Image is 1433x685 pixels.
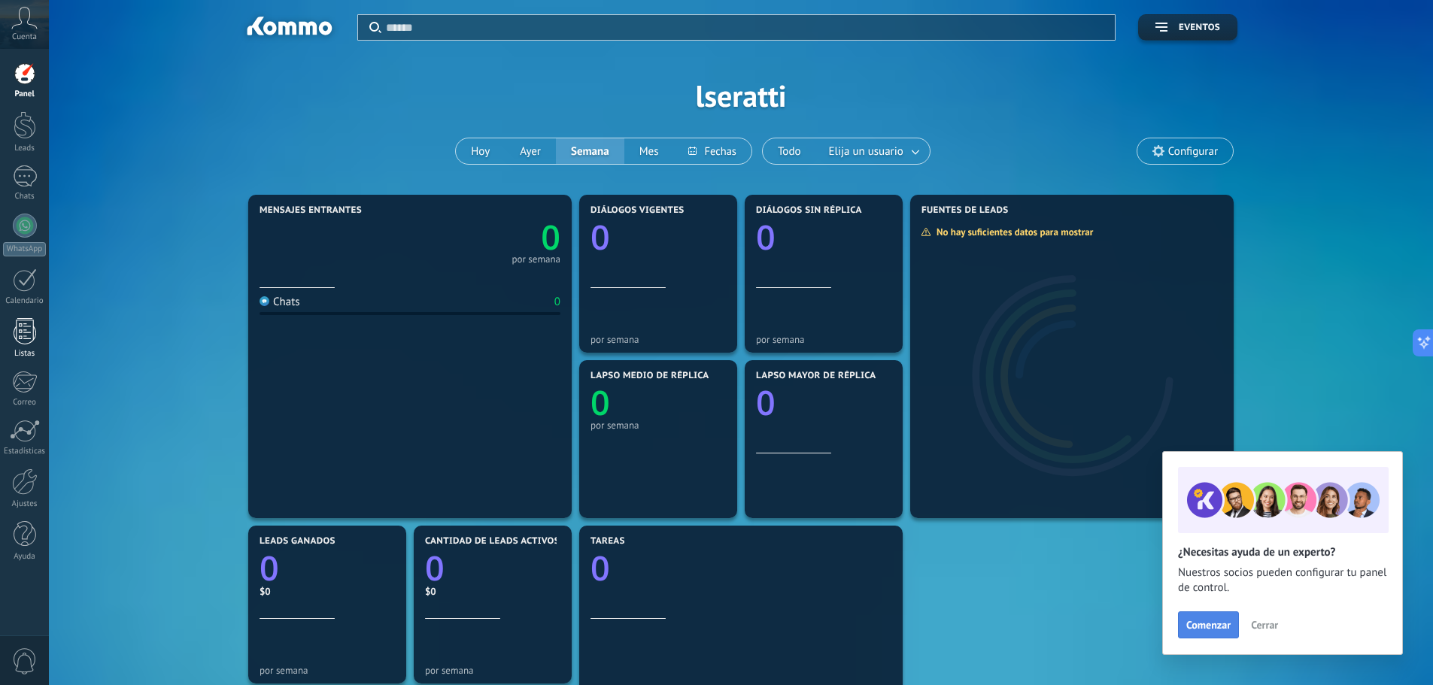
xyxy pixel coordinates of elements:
[591,420,726,431] div: por semana
[921,205,1009,216] span: Fuentes de leads
[260,296,269,306] img: Chats
[756,205,862,216] span: Diálogos sin réplica
[673,138,751,164] button: Fechas
[756,334,891,345] div: por semana
[556,138,624,164] button: Semana
[3,499,47,509] div: Ajustes
[591,334,726,345] div: por semana
[3,242,46,256] div: WhatsApp
[3,447,47,456] div: Estadísticas
[1168,145,1218,158] span: Configurar
[260,545,279,591] text: 0
[12,32,37,42] span: Cuenta
[591,536,625,547] span: Tareas
[1179,23,1220,33] span: Eventos
[591,545,610,591] text: 0
[3,552,47,562] div: Ayuda
[260,205,362,216] span: Mensajes entrantes
[410,214,560,260] a: 0
[554,295,560,309] div: 0
[591,214,610,260] text: 0
[591,545,891,591] a: 0
[756,380,776,426] text: 0
[260,665,395,676] div: por semana
[921,226,1104,238] div: No hay suficientes datos para mostrar
[591,380,610,426] text: 0
[1251,620,1278,630] span: Cerrar
[260,536,335,547] span: Leads ganados
[1138,14,1237,41] button: Eventos
[512,256,560,263] div: por semana
[1244,614,1285,636] button: Cerrar
[756,371,876,381] span: Lapso mayor de réplica
[425,665,560,676] div: por semana
[425,545,560,591] a: 0
[541,214,560,260] text: 0
[425,585,560,598] div: $0
[260,545,395,591] a: 0
[816,138,930,164] button: Elija un usuario
[456,138,505,164] button: Hoy
[425,536,560,547] span: Cantidad de leads activos
[3,144,47,153] div: Leads
[826,141,906,162] span: Elija un usuario
[3,296,47,306] div: Calendario
[763,138,816,164] button: Todo
[1178,565,1387,596] span: Nuestros socios pueden configurar tu panel de control.
[260,585,395,598] div: $0
[591,371,709,381] span: Lapso medio de réplica
[1178,611,1239,638] button: Comenzar
[425,545,445,591] text: 0
[260,295,300,309] div: Chats
[505,138,556,164] button: Ayer
[1186,620,1231,630] span: Comenzar
[3,192,47,202] div: Chats
[1178,545,1387,559] h2: ¿Necesitas ayuda de un experto?
[591,205,685,216] span: Diálogos vigentes
[756,214,776,260] text: 0
[624,138,674,164] button: Mes
[3,89,47,99] div: Panel
[3,349,47,359] div: Listas
[3,398,47,408] div: Correo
